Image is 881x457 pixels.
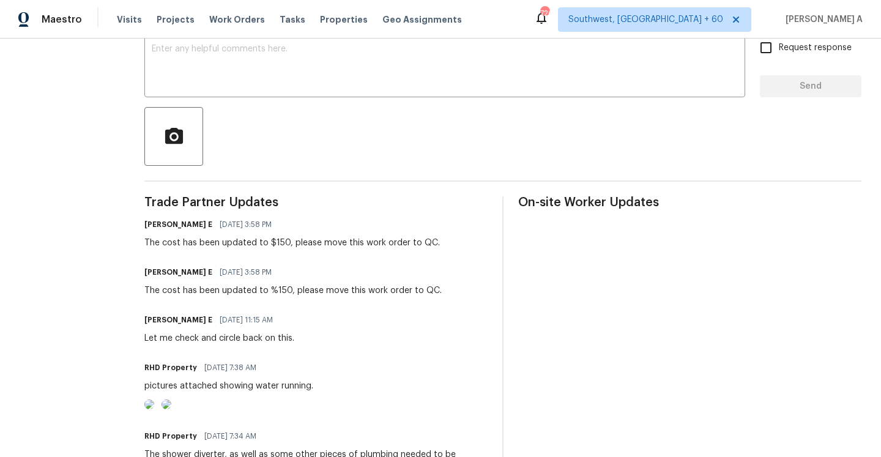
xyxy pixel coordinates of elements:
span: Properties [320,13,368,26]
span: [DATE] 7:34 AM [204,430,256,442]
div: The cost has been updated to %150, please move this work order to QC. [144,284,442,297]
span: Work Orders [209,13,265,26]
span: Projects [157,13,195,26]
span: Trade Partner Updates [144,196,488,209]
span: Maestro [42,13,82,26]
span: [DATE] 7:38 AM [204,362,256,374]
span: [DATE] 11:15 AM [220,314,273,326]
h6: [PERSON_NAME] E [144,314,212,326]
span: Visits [117,13,142,26]
span: [DATE] 3:58 PM [220,266,272,278]
div: 726 [540,7,549,20]
span: [DATE] 3:58 PM [220,218,272,231]
h6: [PERSON_NAME] E [144,218,212,231]
span: On-site Worker Updates [518,196,861,209]
div: Let me check and circle back on this. [144,332,294,344]
span: Geo Assignments [382,13,462,26]
h6: [PERSON_NAME] E [144,266,212,278]
div: The cost has been updated to $150, please move this work order to QC. [144,237,440,249]
div: pictures attached showing water running. [144,380,313,392]
span: Tasks [280,15,305,24]
span: Southwest, [GEOGRAPHIC_DATA] + 60 [568,13,723,26]
h6: RHD Property [144,430,197,442]
span: Request response [779,42,852,54]
span: [PERSON_NAME] A [781,13,863,26]
h6: RHD Property [144,362,197,374]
